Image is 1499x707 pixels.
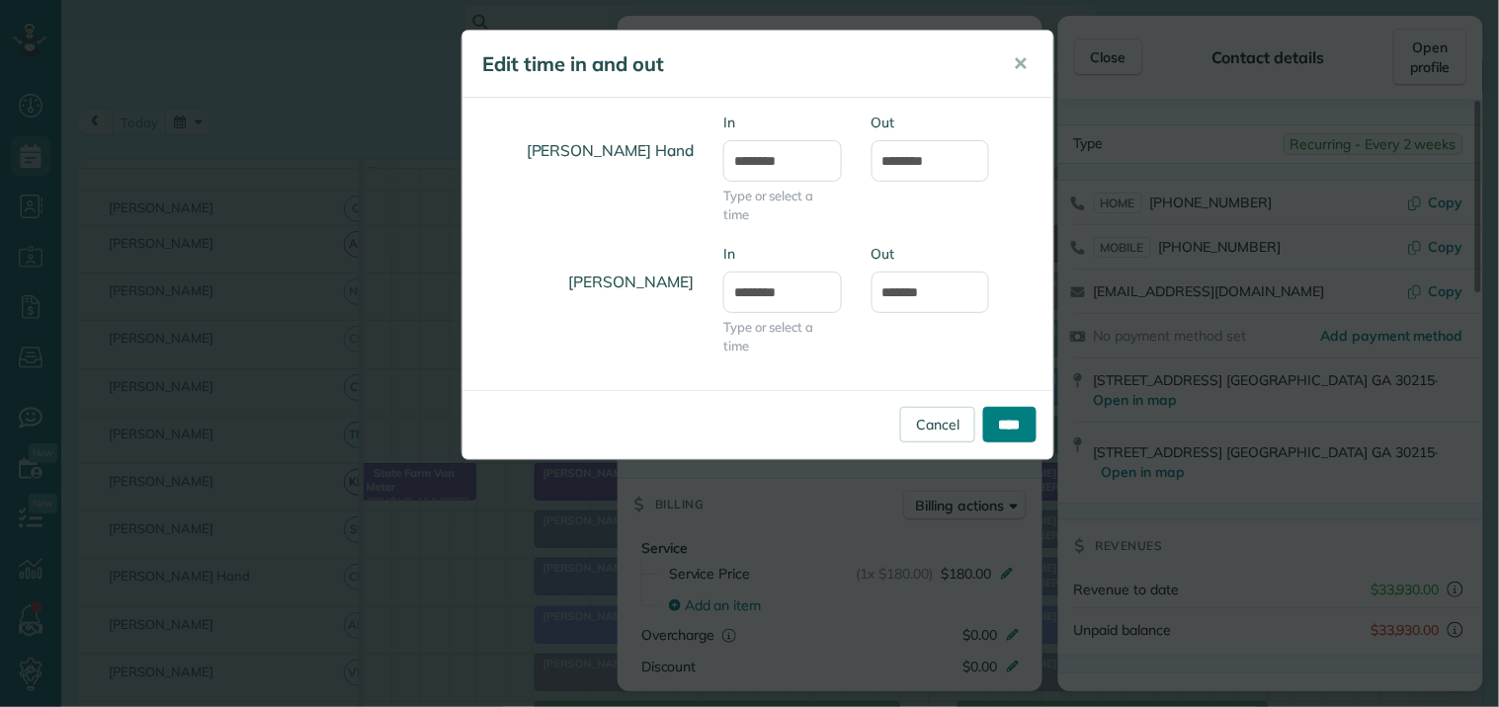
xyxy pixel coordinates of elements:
[872,244,990,264] label: Out
[482,50,986,78] h5: Edit time in and out
[723,318,842,355] span: Type or select a time
[872,113,990,132] label: Out
[723,113,842,132] label: In
[723,187,842,224] span: Type or select a time
[477,254,694,310] h4: [PERSON_NAME]
[477,122,694,179] h4: [PERSON_NAME] Hand
[723,244,842,264] label: In
[900,407,975,442] a: Cancel
[1014,52,1029,75] span: ✕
